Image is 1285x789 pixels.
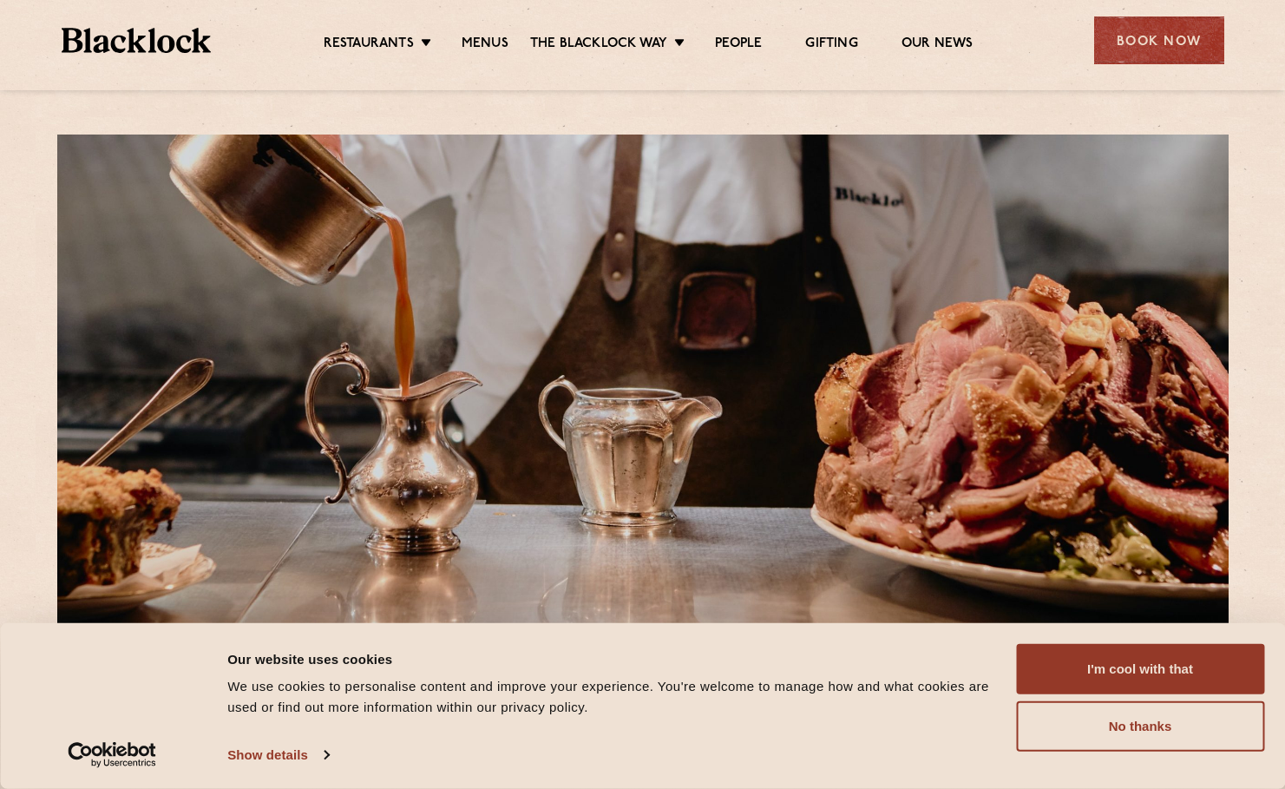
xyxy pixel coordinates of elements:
div: We use cookies to personalise content and improve your experience. You're welcome to manage how a... [227,676,996,718]
a: Our News [901,36,974,55]
button: No thanks [1016,701,1264,752]
img: BL_Textured_Logo-footer-cropped.svg [62,28,212,53]
a: Gifting [805,36,857,55]
a: The Blacklock Way [530,36,667,55]
a: Restaurants [324,36,414,55]
div: Book Now [1094,16,1224,64]
a: Show details [227,742,328,768]
button: I'm cool with that [1016,644,1264,694]
a: People [715,36,762,55]
div: Our website uses cookies [227,648,996,669]
a: Usercentrics Cookiebot - opens in a new window [36,742,188,768]
a: Menus [462,36,508,55]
